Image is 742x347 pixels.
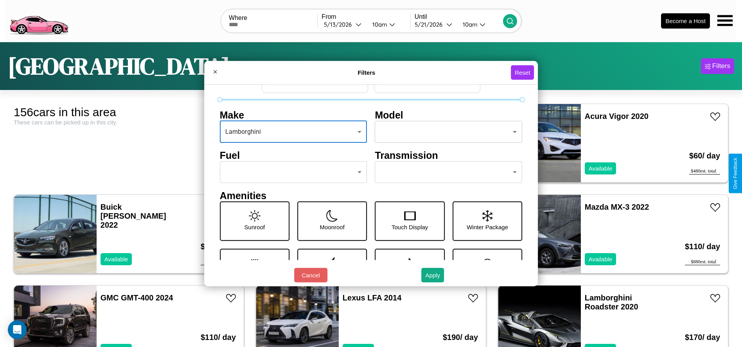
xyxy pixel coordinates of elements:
[392,221,428,232] p: Touch Display
[689,168,720,174] div: $ 480 est. total
[201,259,236,265] div: $ 1440 est. total
[244,221,265,232] p: Sunroof
[415,21,446,28] div: 5 / 21 / 2026
[589,163,613,174] p: Available
[101,293,173,302] a: GMC GMT-400 2024
[101,203,166,229] a: Buick [PERSON_NAME] 2022
[14,119,244,126] div: These cars can be picked up in this city.
[701,58,734,74] button: Filters
[6,4,72,36] img: logo
[8,320,27,339] div: Open Intercom Messenger
[685,234,720,259] h3: $ 110 / day
[585,293,638,311] a: Lamborghini Roadster 2020
[201,234,236,259] h3: $ 180 / day
[585,203,649,211] a: Mazda MX-3 2022
[220,109,367,120] h4: Make
[733,158,738,189] div: Give Feedback
[322,13,410,20] label: From
[8,50,230,82] h1: [GEOGRAPHIC_DATA]
[220,190,523,201] h4: Amenities
[343,293,401,302] a: Lexus LFA 2014
[585,112,649,120] a: Acura Vigor 2020
[511,65,534,80] button: Reset
[220,149,367,161] h4: Fuel
[712,62,730,70] div: Filters
[322,20,366,29] button: 5/13/2026
[14,106,244,119] div: 156 cars in this area
[467,221,508,232] p: Winter Package
[661,13,710,29] button: Become a Host
[294,268,327,282] button: Cancel
[456,20,503,29] button: 10am
[459,21,480,28] div: 10am
[375,109,523,120] h4: Model
[368,21,389,28] div: 10am
[685,259,720,265] div: $ 880 est. total
[415,13,503,20] label: Until
[222,69,511,76] h4: Filters
[220,120,367,142] div: Lamborghini
[589,254,613,264] p: Available
[324,21,356,28] div: 5 / 13 / 2026
[366,20,410,29] button: 10am
[689,144,720,168] h3: $ 60 / day
[229,14,317,22] label: Where
[104,254,128,264] p: Available
[421,268,444,282] button: Apply
[320,221,345,232] p: Moonroof
[375,149,523,161] h4: Transmission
